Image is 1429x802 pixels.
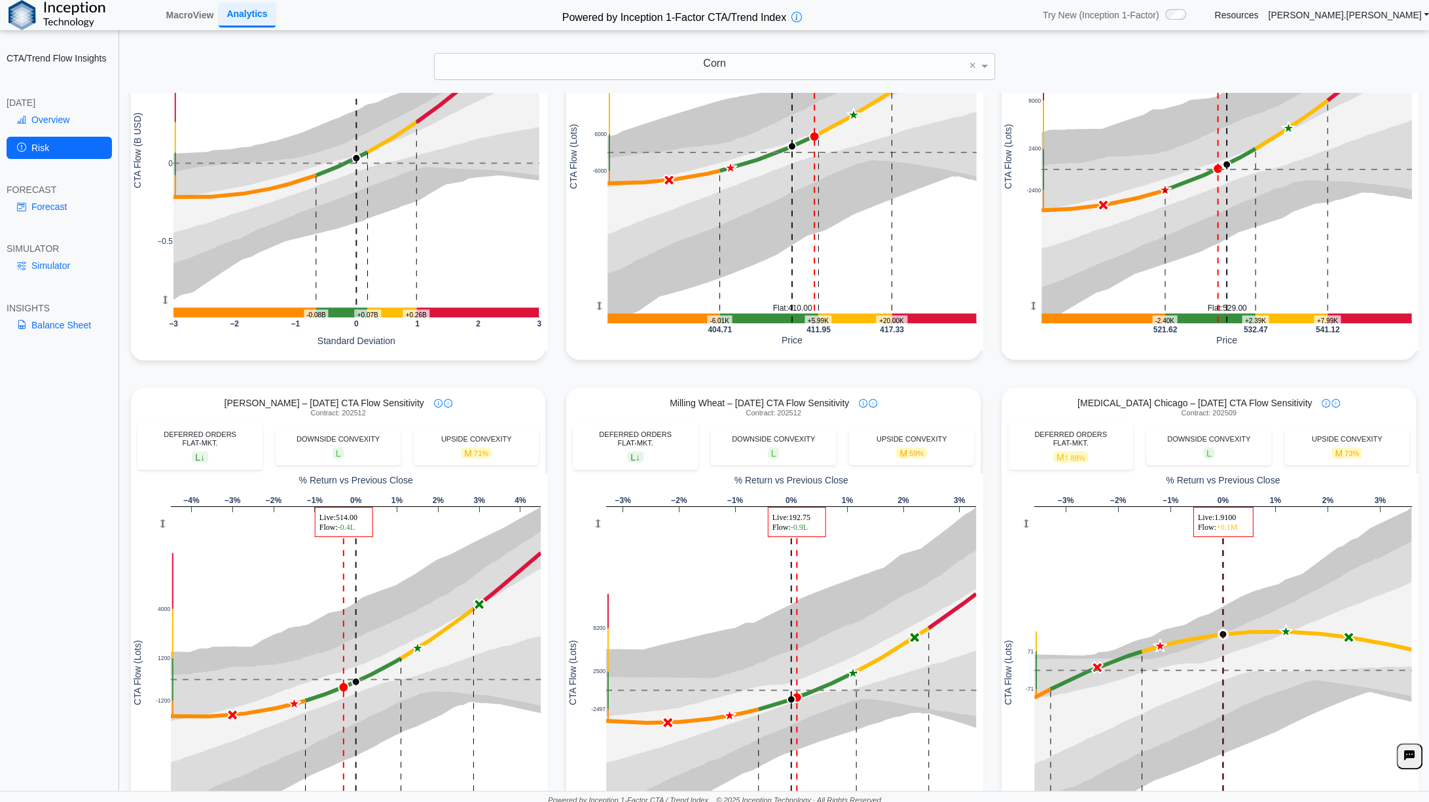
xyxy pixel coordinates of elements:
[474,449,488,457] span: 71%
[636,452,640,462] span: ↓
[7,314,112,336] a: Balance Sheet
[420,435,532,444] div: UPSIDE CONVEXITY
[1053,451,1089,462] span: M
[160,4,219,26] a: MacroView
[768,447,780,459] span: L
[7,109,112,131] a: Overview
[1214,9,1258,21] a: Resources
[703,58,726,69] span: Corn
[7,97,112,109] div: [DATE]
[1268,9,1429,21] a: [PERSON_NAME].[PERSON_NAME]
[310,409,365,417] span: Contract: 202512
[200,452,205,462] span: ↓
[225,397,424,409] span: [PERSON_NAME] – [DATE] CTA Flow Sensitivity
[144,430,256,447] div: DEFERRED ORDERS FLAT-MKT.
[746,409,801,417] span: Contract: 202512
[909,449,924,457] span: 59%
[1043,9,1159,21] span: Try New (Inception 1-Factor)
[856,435,968,444] div: UPSIDE CONVEXITY
[627,451,643,462] span: L
[333,447,344,459] span: L
[282,435,394,444] div: DOWNSIDE CONVEXITY
[1181,409,1236,417] span: Contract: 202509
[7,184,112,196] div: FORECAST
[444,399,452,408] img: plus-icon.svg
[1015,430,1127,447] div: DEFERRED ORDERS FLAT-MKT.
[967,54,978,79] span: Clear value
[969,60,976,71] span: ×
[7,137,112,159] a: Risk
[219,3,275,27] a: Analytics
[7,254,112,277] a: Simulator
[896,447,927,459] span: M
[1077,397,1312,409] span: [MEDICAL_DATA] Chicago – [DATE] CTA Flow Sensitivity
[461,447,492,459] span: M
[1070,454,1085,462] span: 88%
[1322,399,1330,408] img: info-icon.svg
[7,302,112,314] div: INSIGHTS
[1331,447,1362,459] span: M
[7,243,112,254] div: SIMULATOR
[1331,399,1340,408] img: plus-icon.svg
[1153,435,1265,444] div: DOWNSIDE CONVEXITY
[434,399,443,408] img: info-icon.svg
[717,435,829,444] div: DOWNSIDE CONVEXITY
[192,451,208,462] span: L
[557,6,791,25] h2: Powered by Inception 1-Factor CTA/Trend Index
[7,52,112,64] h2: CTA/Trend Flow Insights
[670,397,849,409] span: Milling Wheat – [DATE] CTA Flow Sensitivity
[1203,447,1215,459] span: L
[859,399,867,408] img: info-icon.svg
[1345,449,1359,457] span: 73%
[579,430,691,447] div: DEFERRED ORDERS FLAT-MKT.
[1291,435,1403,444] div: UPSIDE CONVEXITY
[7,196,112,218] a: Forecast
[1064,452,1068,462] span: ↑
[869,399,877,408] img: plus-icon.svg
